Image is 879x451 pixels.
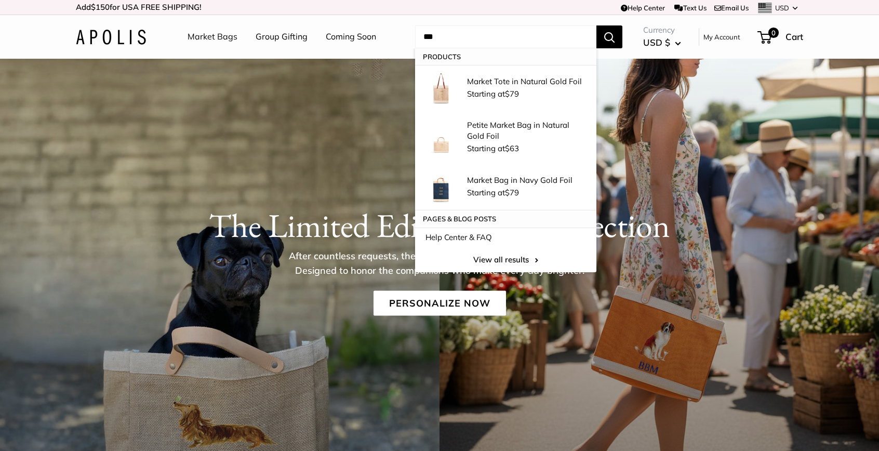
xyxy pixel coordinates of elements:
[188,29,237,45] a: Market Bags
[256,29,308,45] a: Group Gifting
[505,89,519,99] span: $79
[758,29,803,45] a: 0 Cart
[467,76,586,87] p: Market Tote in Natural Gold Foil
[505,188,519,197] span: $79
[775,4,789,12] span: USD
[714,4,749,12] a: Email Us
[271,248,608,277] p: After countless requests, the Apolis Pet Collection has finally arrived. Designed to honor the co...
[91,2,110,12] span: $150
[674,4,706,12] a: Text Us
[643,37,670,48] span: USD $
[425,122,457,153] img: description_Our first Gold Foil Petite Market Bag
[643,23,681,37] span: Currency
[415,25,596,48] input: Search...
[621,4,665,12] a: Help Center
[415,48,596,65] p: Products
[425,73,457,104] img: description_Our first Gold Foil Market Bag
[467,175,586,185] p: Market Bag in Navy Gold Foil
[8,412,111,443] iframe: Sign Up via Text for Offers
[374,290,506,315] a: Personalize Now
[76,205,803,245] h1: The Limited Edition Pets Collection
[425,171,457,203] img: description_Our first Gold Foil Market Bag
[467,89,519,99] span: Starting at
[467,143,519,153] span: Starting at
[326,29,376,45] a: Coming Soon
[768,28,779,38] span: 0
[415,65,596,112] a: description_Our first Gold Foil Market Bag Market Tote in Natural Gold Foil Starting at$79
[596,25,622,48] button: Search
[415,247,596,272] a: View all results
[415,228,596,247] a: Help Center & FAQ
[415,164,596,210] a: description_Our first Gold Foil Market Bag Market Bag in Navy Gold Foil Starting at$79
[467,120,586,141] p: Petite Market Bag in Natural Gold Foil
[785,31,803,42] span: Cart
[467,188,519,197] span: Starting at
[415,112,596,164] a: description_Our first Gold Foil Petite Market Bag Petite Market Bag in Natural Gold Foil Starting...
[703,31,740,43] a: My Account
[76,30,146,45] img: Apolis
[505,143,519,153] span: $63
[415,210,596,227] p: Pages & Blog posts
[643,34,681,51] button: USD $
